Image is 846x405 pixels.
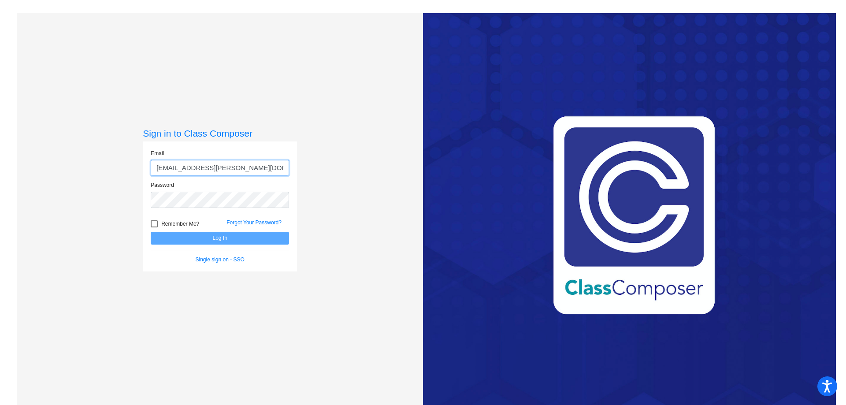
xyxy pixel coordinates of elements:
[151,149,164,157] label: Email
[151,181,174,189] label: Password
[226,219,282,226] a: Forgot Your Password?
[143,128,297,139] h3: Sign in to Class Composer
[151,232,289,245] button: Log In
[196,256,245,263] a: Single sign on - SSO
[161,219,199,229] span: Remember Me?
